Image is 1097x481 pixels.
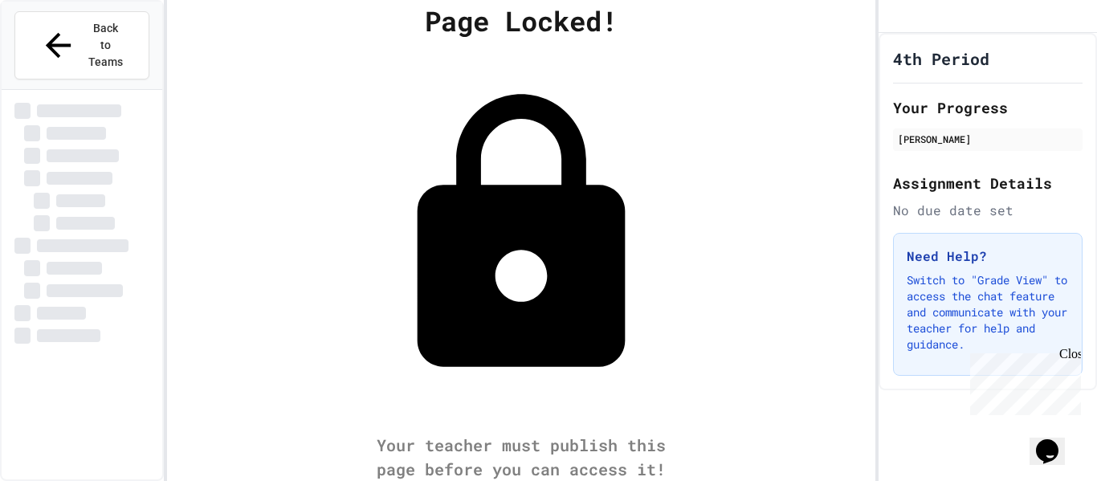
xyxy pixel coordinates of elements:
h2: Assignment Details [893,172,1083,194]
iframe: chat widget [964,347,1081,415]
button: Back to Teams [14,11,149,79]
h3: Need Help? [907,247,1069,266]
div: No due date set [893,201,1083,220]
div: Your teacher must publish this page before you can access it! [361,433,682,481]
span: Back to Teams [87,20,124,71]
iframe: chat widget [1030,417,1081,465]
div: Chat with us now!Close [6,6,111,102]
h1: 4th Period [893,47,989,70]
p: Switch to "Grade View" to access the chat feature and communicate with your teacher for help and ... [907,272,1069,353]
div: [PERSON_NAME] [898,132,1078,146]
h2: Your Progress [893,96,1083,119]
